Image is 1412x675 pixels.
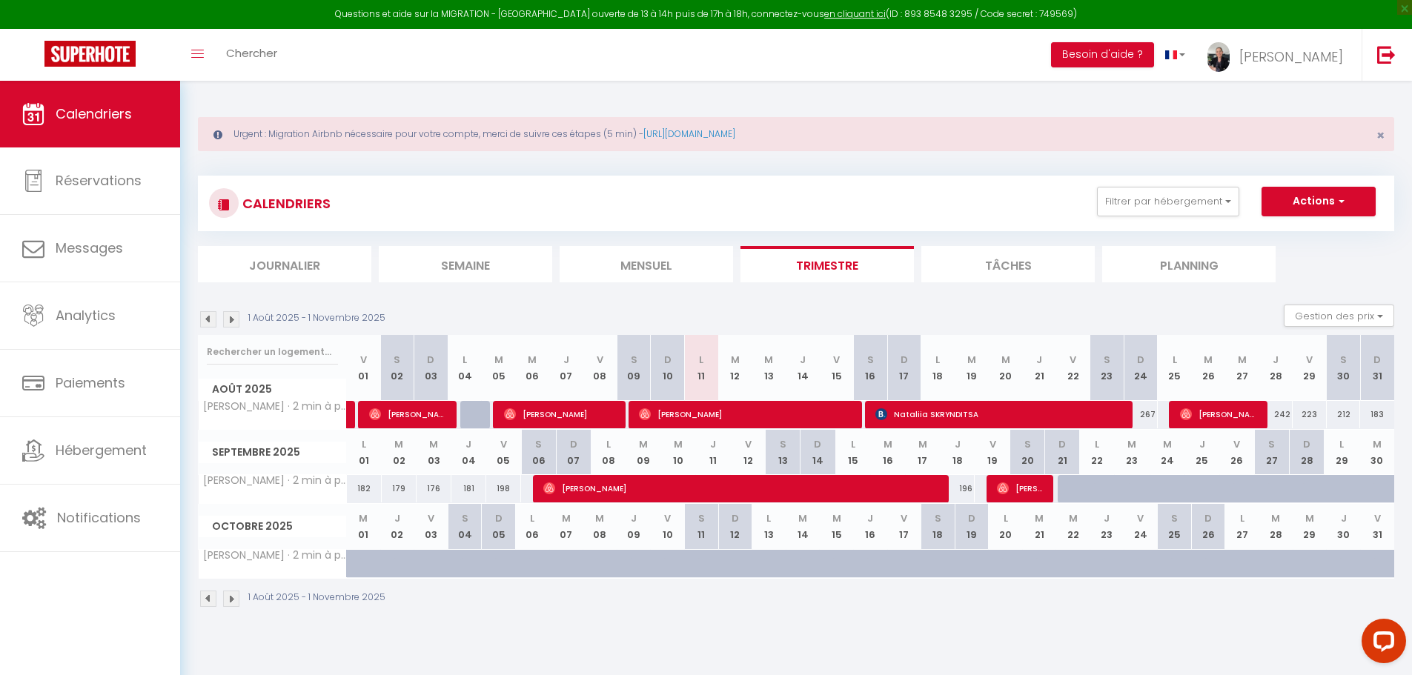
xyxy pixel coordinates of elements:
span: Septembre 2025 [199,442,346,463]
abbr: M [394,437,403,451]
abbr: M [832,511,841,525]
abbr: D [427,353,434,367]
th: 28 [1259,335,1293,401]
img: logout [1377,45,1396,64]
th: 05 [482,335,516,401]
th: 10 [660,430,695,475]
th: 21 [1022,504,1056,549]
th: 04 [448,335,482,401]
th: 28 [1259,504,1293,549]
abbr: M [639,437,648,451]
abbr: M [429,437,438,451]
abbr: M [1163,437,1172,451]
th: 21 [1022,335,1056,401]
span: [PERSON_NAME] [1180,400,1259,428]
abbr: L [530,511,534,525]
p: 1 Août 2025 - 1 Novembre 2025 [248,591,385,605]
abbr: D [814,437,821,451]
abbr: S [462,511,468,525]
abbr: J [800,353,806,367]
abbr: M [595,511,604,525]
button: Besoin d'aide ? [1051,42,1154,67]
th: 20 [989,504,1023,549]
abbr: S [1104,353,1110,367]
abbr: L [851,437,855,451]
abbr: L [1004,511,1008,525]
th: 16 [853,335,887,401]
th: 02 [380,504,414,549]
img: ... [1207,42,1230,72]
abbr: J [1273,353,1279,367]
th: 01 [347,504,381,549]
abbr: M [798,511,807,525]
abbr: D [1303,437,1310,451]
abbr: S [631,353,637,367]
abbr: V [360,353,367,367]
abbr: V [1070,353,1076,367]
th: 23 [1115,430,1150,475]
th: 08 [583,335,617,401]
abbr: M [967,353,976,367]
th: 10 [651,335,685,401]
th: 30 [1359,430,1394,475]
li: Journalier [198,246,371,282]
span: Calendriers [56,104,132,123]
abbr: D [968,511,975,525]
th: 29 [1293,335,1327,401]
span: [PERSON_NAME] [369,400,448,428]
th: 23 [1090,335,1124,401]
th: 11 [684,504,718,549]
abbr: S [1024,437,1031,451]
abbr: M [1271,511,1280,525]
span: [PERSON_NAME] [639,400,855,428]
th: 03 [414,335,448,401]
abbr: L [463,353,467,367]
div: 223 [1293,401,1327,428]
div: 198 [486,475,521,502]
th: 07 [549,335,583,401]
abbr: D [570,437,577,451]
span: Réservations [56,171,142,190]
th: 22 [1056,335,1090,401]
abbr: J [1104,511,1110,525]
abbr: L [766,511,771,525]
abbr: M [528,353,537,367]
abbr: S [867,353,874,367]
th: 15 [820,335,854,401]
th: 26 [1219,430,1254,475]
th: 26 [1191,504,1225,549]
th: 02 [382,430,417,475]
th: 30 [1327,335,1361,401]
th: 26 [1191,335,1225,401]
abbr: D [1373,353,1381,367]
abbr: L [1240,511,1244,525]
th: 25 [1158,335,1192,401]
abbr: S [698,511,705,525]
abbr: M [1035,511,1044,525]
th: 13 [752,504,786,549]
li: Planning [1102,246,1276,282]
abbr: S [1268,437,1275,451]
div: 267 [1124,401,1158,428]
abbr: D [1137,353,1144,367]
th: 11 [684,335,718,401]
abbr: V [990,437,996,451]
abbr: S [1340,353,1347,367]
abbr: V [833,353,840,367]
abbr: M [918,437,927,451]
abbr: M [1238,353,1247,367]
th: 17 [887,504,921,549]
th: 07 [556,430,591,475]
th: 04 [451,430,486,475]
abbr: J [867,511,873,525]
button: Filtrer par hébergement [1097,187,1239,216]
abbr: J [955,437,961,451]
th: 20 [989,335,1023,401]
div: Urgent : Migration Airbnb nécessaire pour votre compte, merci de suivre ces étapes (5 min) - [198,117,1394,151]
th: 09 [617,504,651,549]
abbr: J [710,437,716,451]
abbr: V [901,511,907,525]
th: 19 [955,504,989,549]
th: 06 [515,335,549,401]
li: Semaine [379,246,552,282]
